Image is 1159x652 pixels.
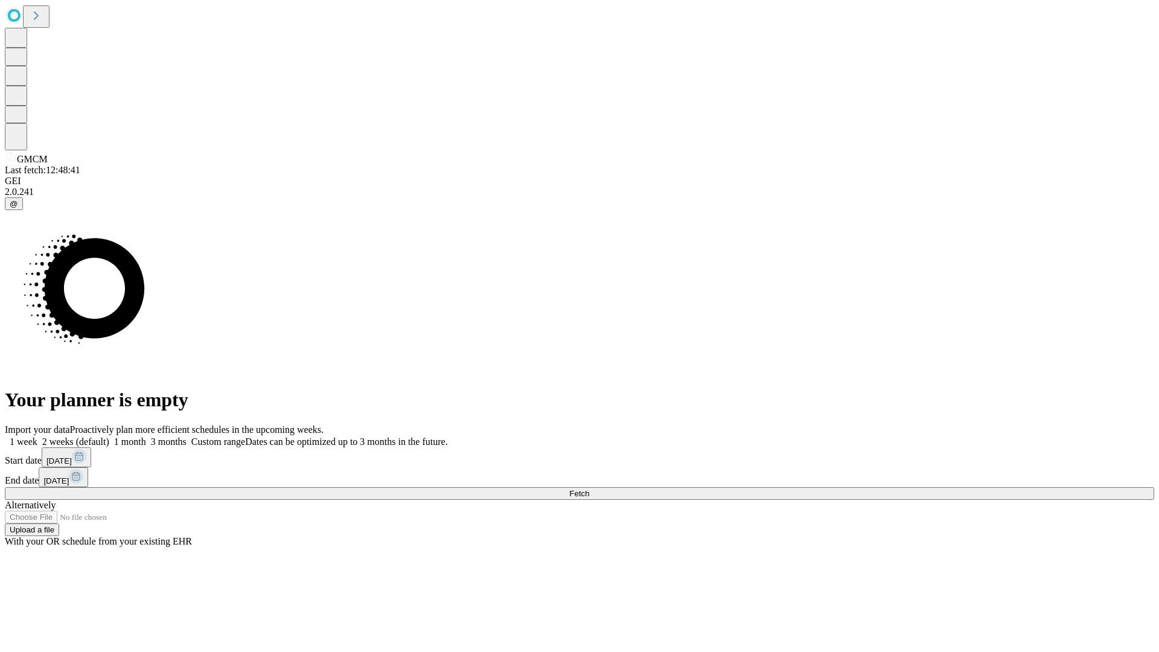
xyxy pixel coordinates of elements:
[245,436,447,447] span: Dates can be optimized up to 3 months in the future.
[46,456,72,465] span: [DATE]
[42,436,109,447] span: 2 weeks (default)
[70,424,324,435] span: Proactively plan more efficient schedules in the upcoming weeks.
[17,154,48,164] span: GMCM
[5,176,1154,187] div: GEI
[5,467,1154,487] div: End date
[5,424,70,435] span: Import your data
[43,476,69,485] span: [DATE]
[5,523,59,536] button: Upload a file
[5,536,192,546] span: With your OR schedule from your existing EHR
[114,436,146,447] span: 1 month
[5,487,1154,500] button: Fetch
[39,467,88,487] button: [DATE]
[191,436,245,447] span: Custom range
[10,199,18,208] span: @
[5,197,23,210] button: @
[5,389,1154,411] h1: Your planner is empty
[569,489,589,498] span: Fetch
[151,436,187,447] span: 3 months
[5,500,56,510] span: Alternatively
[10,436,37,447] span: 1 week
[5,187,1154,197] div: 2.0.241
[42,447,91,467] button: [DATE]
[5,447,1154,467] div: Start date
[5,165,80,175] span: Last fetch: 12:48:41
